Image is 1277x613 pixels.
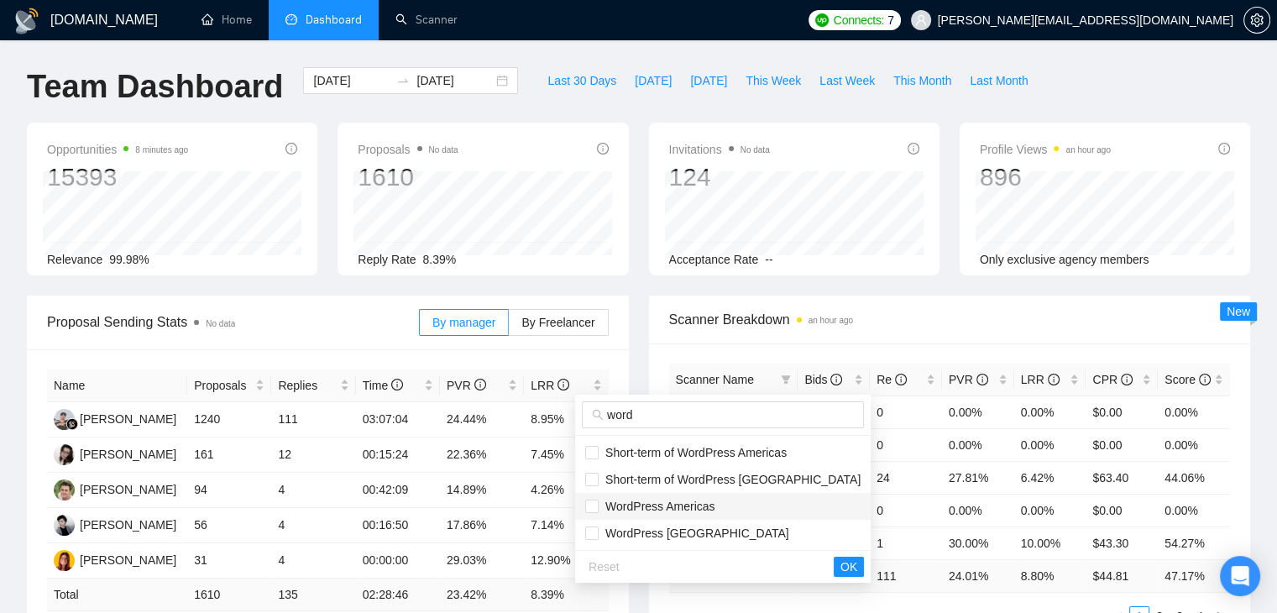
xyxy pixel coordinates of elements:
input: End date [416,71,493,90]
span: info-circle [895,374,907,385]
button: [DATE] [681,67,736,94]
span: Last Month [970,71,1028,90]
td: 12.90% [524,543,608,579]
th: Replies [271,369,355,402]
span: Proposal Sending Stats [47,312,419,333]
a: setting [1243,13,1270,27]
td: 7.14% [524,508,608,543]
span: Connects: [834,11,884,29]
td: $ 44.81 [1086,559,1158,592]
span: Opportunities [47,139,188,160]
td: 94 [187,473,271,508]
span: 7 [887,11,894,29]
a: RF[PERSON_NAME] [54,411,176,425]
td: 0.00% [1158,428,1230,461]
td: 0.00% [1158,396,1230,428]
span: info-circle [474,379,486,390]
span: Acceptance Rate [669,253,759,266]
td: 0 [870,428,942,461]
a: AK[PERSON_NAME] [54,553,176,566]
td: $63.40 [1086,461,1158,494]
button: Last Month [960,67,1037,94]
td: 44.06% [1158,461,1230,494]
input: Search in filters [607,406,854,424]
button: This Week [736,67,810,94]
td: 8.80 % [1014,559,1086,592]
td: 6.42% [1014,461,1086,494]
span: Replies [278,376,336,395]
a: OK[PERSON_NAME] [54,517,176,531]
span: [DATE] [635,71,672,90]
img: AK [54,550,75,571]
td: 02:28:46 [356,579,440,611]
td: 10.00% [1014,527,1086,559]
time: an hour ago [809,316,853,325]
span: info-circle [597,143,609,155]
td: 47.17 % [1158,559,1230,592]
span: By manager [432,316,495,329]
span: OK [840,558,857,576]
img: OK [54,515,75,536]
span: No data [741,145,770,155]
button: This Month [884,67,960,94]
span: Reply Rate [358,253,416,266]
td: 4 [271,543,355,579]
time: an hour ago [1065,145,1110,155]
span: info-circle [391,379,403,390]
span: info-circle [1048,374,1060,385]
td: 111 [271,402,355,437]
td: 14.89% [440,473,524,508]
span: No data [206,319,235,328]
td: 27.81% [942,461,1014,494]
span: Only exclusive agency members [980,253,1149,266]
button: Reset [582,557,626,577]
a: homeHome [201,13,252,27]
span: CPR [1092,373,1132,386]
td: 0 [870,396,942,428]
img: PK [54,444,75,465]
span: LRR [1021,373,1060,386]
span: Profile Views [980,139,1111,160]
td: 17.86% [440,508,524,543]
span: WordPress Americas [599,500,714,513]
td: $0.00 [1086,494,1158,527]
span: info-circle [285,143,297,155]
td: 29.03% [440,543,524,579]
span: Dashboard [306,13,362,27]
td: 0.00% [1158,494,1230,527]
div: [PERSON_NAME] [80,410,176,428]
span: swap-right [396,74,410,87]
td: 8.39 % [524,579,608,611]
img: gigradar-bm.png [66,418,78,430]
span: Score [1164,373,1210,386]
td: 0.00% [942,494,1014,527]
span: Invitations [669,139,770,160]
td: 1240 [187,402,271,437]
span: Time [363,379,403,392]
div: 15393 [47,161,188,193]
td: 4.26% [524,473,608,508]
span: Scanner Breakdown [669,309,1231,330]
td: 135 [271,579,355,611]
span: info-circle [557,379,569,390]
span: info-circle [1199,374,1211,385]
span: Relevance [47,253,102,266]
div: [PERSON_NAME] [80,551,176,569]
img: RF [54,409,75,430]
button: Last 30 Days [538,67,625,94]
div: Open Intercom Messenger [1220,556,1260,596]
span: dashboard [285,13,297,25]
a: searchScanner [395,13,458,27]
div: 124 [669,161,770,193]
a: PK[PERSON_NAME] [54,447,176,460]
td: 0.00% [1014,396,1086,428]
span: LRR [531,379,569,392]
img: logo [13,8,40,34]
div: 896 [980,161,1111,193]
td: 24.01 % [942,559,1014,592]
span: user [915,14,927,26]
div: [PERSON_NAME] [80,516,176,534]
span: info-circle [1121,374,1133,385]
td: 0.00% [1014,494,1086,527]
td: 161 [187,437,271,473]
